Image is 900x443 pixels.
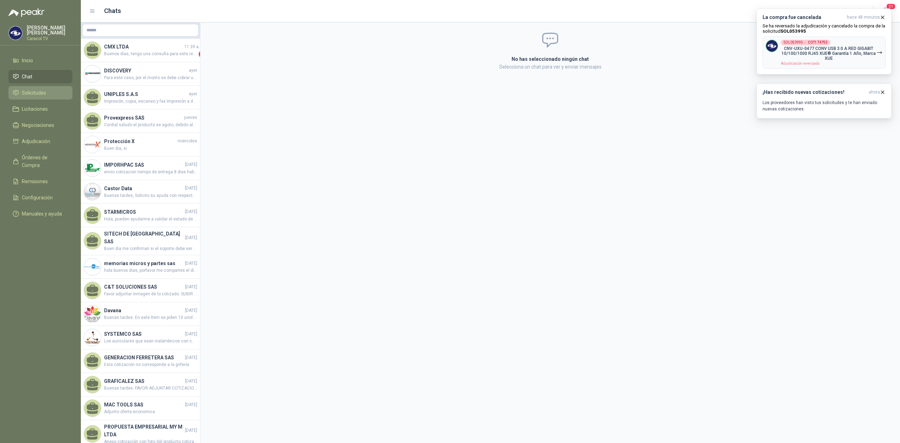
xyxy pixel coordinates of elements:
[104,314,197,321] span: Buenas tardes. En este ítem se piden 10 unidades, combinadas y/o alternativa para entregar las 10...
[104,67,187,75] h4: DISCOVERY
[84,183,101,200] img: Company Logo
[22,194,53,201] span: Configuración
[104,283,184,291] h4: C&T SOLUCIONES SAS
[8,70,72,83] a: Chat
[81,133,200,156] a: Company LogoProtección XmiércolesBuen dia, si
[189,67,197,74] span: ayer
[84,329,101,346] img: Company Logo
[104,43,183,51] h4: CMX LTDA
[781,40,830,45] div: SOL053995 →
[104,122,197,128] span: Cordial saludo el producto se agoto, debido ala lata demanda , no se tramitó el pedido, se aviso ...
[104,169,197,175] span: envio cotizacion tiempo de entrega 8 dias habiles
[847,14,880,20] span: hace 48 minutos
[81,326,200,349] a: Company LogoSYSTEMCO SAS[DATE]Los auriculares que sean inalambricos con conexión a Bluetooth
[104,354,184,361] h4: GENERACION FERRETERA SAS
[81,86,200,109] a: UNIPLES S.A.SayerImpresión, copia, escaneo y fax Impresión a doble cara automática Escaneo dúplex...
[22,105,48,113] span: Licitaciones
[8,54,72,67] a: Inicio
[104,137,176,145] h4: Protección X
[8,8,44,17] img: Logo peakr
[81,397,200,420] a: MAC TOOLS SAS[DATE]Adjunto oferta economica
[104,291,197,297] span: Favor adjuntar inmagen de lo cotizado. SUBIR COTIZACION EN SU FORMATO
[84,65,101,82] img: Company Logo
[22,73,32,81] span: Chat
[104,361,197,368] span: Esta cotización no corresponde a la grifería
[104,161,184,169] h4: IMPORHPAC SAS
[104,51,197,58] span: Buenos días, tengo una consulta para este requerimiento, se necesita que tenga CONTROL POR VOZ
[808,41,828,44] b: COT174753
[185,161,197,168] span: [DATE]
[199,51,206,58] span: 1
[8,102,72,116] a: Licitaciones
[8,151,72,172] a: Órdenes de Compra
[84,306,101,322] img: Company Logo
[869,89,880,95] span: ahora
[8,118,72,132] a: Negociaciones
[81,373,200,397] a: GRAFICALEZ SAS[DATE]Buenas tardes. FAVOR ADJUNTAR COTIZACION EN SU FORMATO
[22,178,48,185] span: Remisiones
[185,208,197,215] span: [DATE]
[104,98,197,105] span: Impresión, copia, escaneo y fax Impresión a doble cara automática Escaneo dúplex automático (ADF ...
[81,109,200,133] a: Provexpress SASjuevesCordial saludo el producto se agoto, debido ala lata demanda , no se tramitó...
[763,89,866,95] h3: ¡Has recibido nuevas cotizaciones!
[22,57,33,64] span: Inicio
[81,204,200,227] a: STARMICROS[DATE]Hola, pueden ayudarme a validar el estado de entrega pedido 4510001845 por 5 MODE...
[104,377,184,385] h4: GRAFICALEZ SAS
[84,160,101,176] img: Company Logo
[84,136,101,153] img: Company Logo
[763,99,886,112] p: Los proveedores han visto tus solicitudes y te han enviado nuevas cotizaciones.
[185,427,197,434] span: [DATE]
[184,114,197,121] span: jueves
[8,86,72,99] a: Solicitudes
[27,25,72,35] p: [PERSON_NAME] [PERSON_NAME]
[104,90,187,98] h4: UNIPLES S.A.S
[185,307,197,314] span: [DATE]
[781,46,876,61] p: CNV-UXU-0477 CONV USB 3.0 A RED GIGABIT 10/100/1000 RJ45 XUE® Garantía 1 Año, Marca XUE
[104,75,197,81] span: Para este caso, por el monto se debe cobrar un flete por valor de $15.000, por favor confirmar si...
[22,210,62,218] span: Manuales y ayuda
[178,138,197,145] span: miércoles
[763,23,886,34] p: Se ha reversado la adjudicación y cancelado la compra de la solicitud
[185,331,197,338] span: [DATE]
[104,338,197,345] span: Los auriculares que sean inalambricos con conexión a Bluetooth
[189,91,197,97] span: ayer
[104,409,197,415] span: Adjunto oferta economica
[104,401,184,409] h4: MAC TOOLS SAS
[104,114,183,122] h4: Provexpress SAS
[879,5,892,18] button: 21
[22,121,54,129] span: Negociaciones
[81,349,200,373] a: GENERACION FERRETERA SAS[DATE]Esta cotización no corresponde a la grifería
[104,6,121,16] h1: Chats
[185,378,197,385] span: [DATE]
[185,260,197,267] span: [DATE]
[84,258,101,275] img: Company Logo
[81,255,200,279] a: Company Logomemorias micros y partes sas[DATE]hola buenos dias, porfavor me compartes el diseño ....
[780,28,806,34] b: SOL053995
[81,62,200,86] a: Company LogoDISCOVERYayerPara este caso, por el monto se debe cobrar un flete por valor de $15.00...
[22,137,50,145] span: Adjudicación
[185,284,197,290] span: [DATE]
[104,330,184,338] h4: SYSTEMCO SAS
[104,145,197,152] span: Buen dia, si
[104,423,184,438] h4: PROPUESTA EMPRESARIAL MY M LTDA
[185,185,197,192] span: [DATE]
[427,55,673,63] h2: No has seleccionado ningún chat
[8,207,72,220] a: Manuales y ayuda
[104,230,184,245] h4: SITECH DE [GEOGRAPHIC_DATA] SAS
[9,26,22,40] img: Company Logo
[81,279,200,302] a: C&T SOLUCIONES SAS[DATE]Favor adjuntar inmagen de lo cotizado. SUBIR COTIZACION EN SU FORMATO
[185,235,197,241] span: [DATE]
[81,156,200,180] a: Company LogoIMPORHPAC SAS[DATE]envio cotizacion tiempo de entrega 8 dias habiles
[104,259,184,267] h4: memorias micros y partes sas
[8,135,72,148] a: Adjudicación
[781,62,819,65] span: Adjudicación reversada
[763,14,844,20] h3: La compra fue cancelada
[22,89,46,97] span: Solicitudes
[81,39,200,62] a: CMX LTDA11:39 a. m.Buenos días, tengo una consulta para este requerimiento, se necesita que tenga...
[184,44,206,50] span: 11:39 a. m.
[22,154,66,169] span: Órdenes de Compra
[104,208,184,216] h4: STARMICROS
[104,385,197,392] span: Buenas tardes. FAVOR ADJUNTAR COTIZACION EN SU FORMATO
[427,63,673,71] p: Selecciona un chat para ver y enviar mensajes
[185,354,197,361] span: [DATE]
